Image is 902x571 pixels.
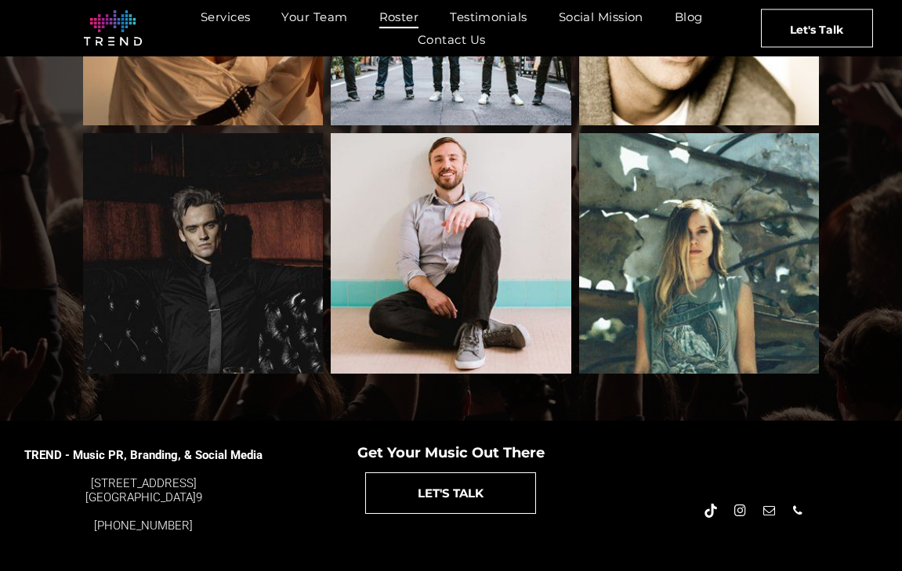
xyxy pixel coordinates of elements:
[24,476,263,504] div: 9
[185,5,266,28] a: Services
[579,133,820,374] a: talker
[85,476,197,504] a: [STREET_ADDRESS][GEOGRAPHIC_DATA]
[702,502,719,523] a: Tiktok
[659,5,719,28] a: Blog
[266,5,363,28] a: Your Team
[331,133,571,374] a: Peter Hollens
[789,502,806,523] a: phone
[402,28,502,51] a: Contact Us
[85,476,197,504] font: [STREET_ADDRESS] [GEOGRAPHIC_DATA]
[364,5,435,28] a: Roster
[94,519,193,533] a: [PHONE_NUMBER]
[357,444,545,461] span: Get Your Music Out There
[790,9,843,49] span: Let's Talk
[83,133,324,374] a: Boy Epic
[543,5,659,28] a: Social Mission
[731,502,748,523] a: instagram
[824,496,902,571] div: Widget de chat
[434,5,542,28] a: Testimonials
[824,496,902,571] iframe: Chat Widget
[418,473,484,513] span: LET'S TALK
[84,10,142,46] img: logo
[24,448,263,462] span: TREND - Music PR, Branding, & Social Media
[760,502,777,523] a: email
[761,9,873,47] a: Let's Talk
[365,472,536,514] a: LET'S TALK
